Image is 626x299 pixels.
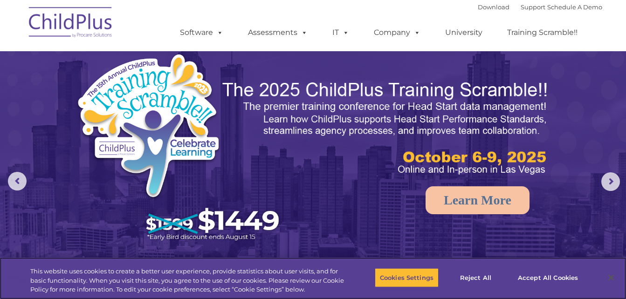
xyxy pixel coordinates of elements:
button: Reject All [447,268,505,287]
button: Accept All Cookies [513,268,583,287]
a: Assessments [239,23,317,42]
div: This website uses cookies to create a better user experience, provide statistics about user visit... [30,267,344,294]
button: Close [601,267,621,288]
img: ChildPlus by Procare Solutions [24,0,117,47]
font: | [478,3,602,11]
a: Learn More [426,186,530,214]
a: Schedule A Demo [547,3,602,11]
a: Support [521,3,545,11]
a: University [436,23,492,42]
span: Last name [130,61,158,68]
a: Software [171,23,233,42]
button: Cookies Settings [375,268,439,287]
a: Download [478,3,509,11]
span: Phone number [130,100,169,107]
a: Company [365,23,430,42]
a: IT [323,23,358,42]
a: Training Scramble!! [498,23,587,42]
